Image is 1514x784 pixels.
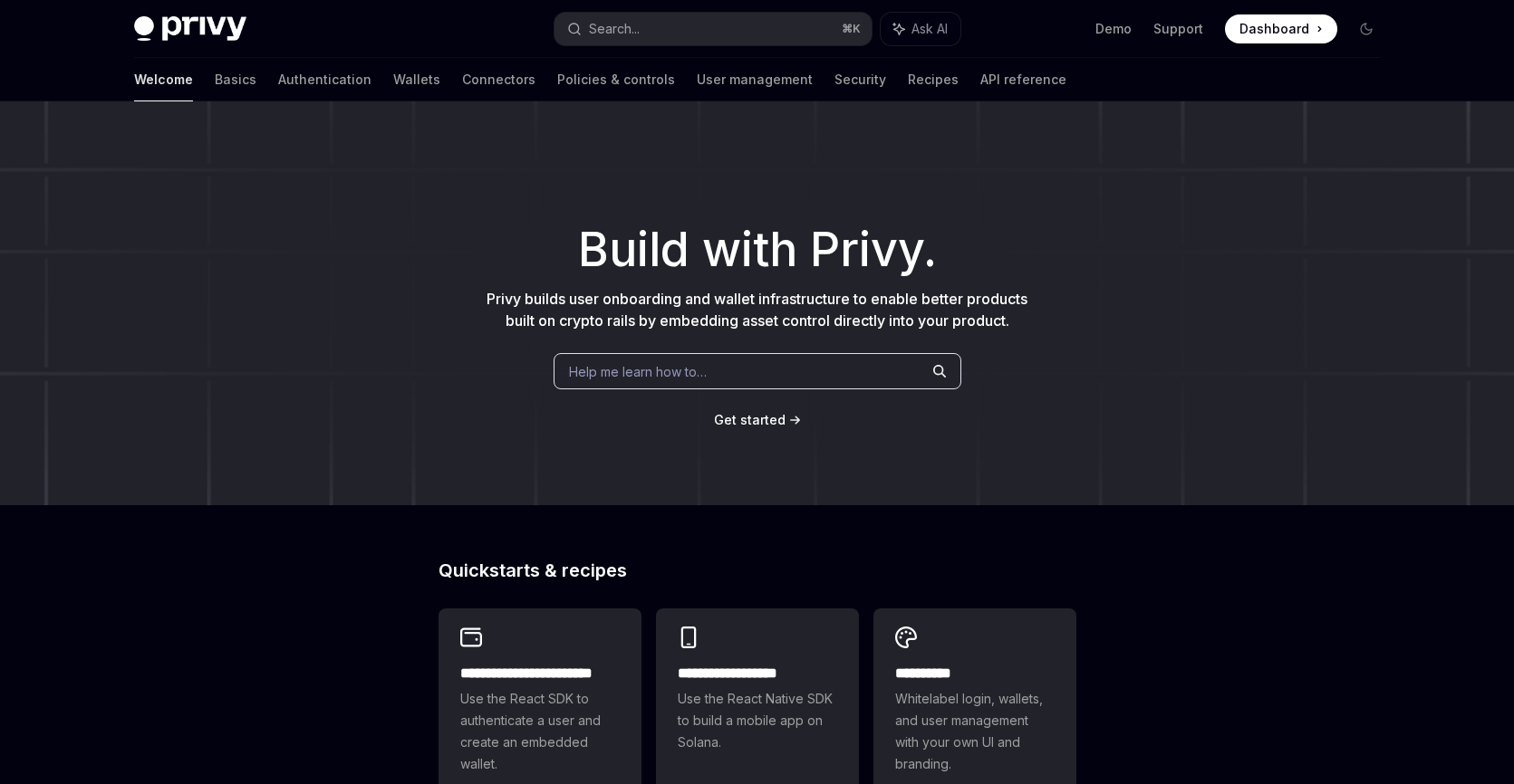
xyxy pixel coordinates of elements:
[714,411,786,429] a: Get started
[578,234,937,266] span: Build with Privy.
[134,16,246,42] img: dark logo
[569,362,707,381] span: Help me learn how to…
[134,58,193,101] a: Welcome
[895,688,1055,775] span: Whitelabel login, wallets, and user management with your own UI and branding.
[980,58,1066,101] a: API reference
[460,688,620,775] span: Use the React SDK to authenticate a user and create an embedded wallet.
[697,58,813,101] a: User management
[881,13,960,45] button: Ask AI
[1239,20,1309,38] span: Dashboard
[834,58,886,101] a: Security
[678,688,837,753] span: Use the React Native SDK to build a mobile app on Solana.
[462,58,535,101] a: Connectors
[215,58,256,101] a: Basics
[439,561,627,579] span: Quickstarts & recipes
[1095,20,1132,38] a: Demo
[1352,14,1381,43] button: Toggle dark mode
[487,290,1027,330] span: Privy builds user onboarding and wallet infrastructure to enable better products built on crypto ...
[278,58,371,101] a: Authentication
[1153,20,1203,38] a: Support
[714,412,786,427] span: Get started
[911,20,948,38] span: Ask AI
[589,18,640,40] div: Search...
[557,58,675,101] a: Policies & controls
[908,58,959,101] a: Recipes
[393,58,440,101] a: Wallets
[842,22,861,36] span: ⌘ K
[554,13,872,45] button: Search...⌘K
[1225,14,1337,43] a: Dashboard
